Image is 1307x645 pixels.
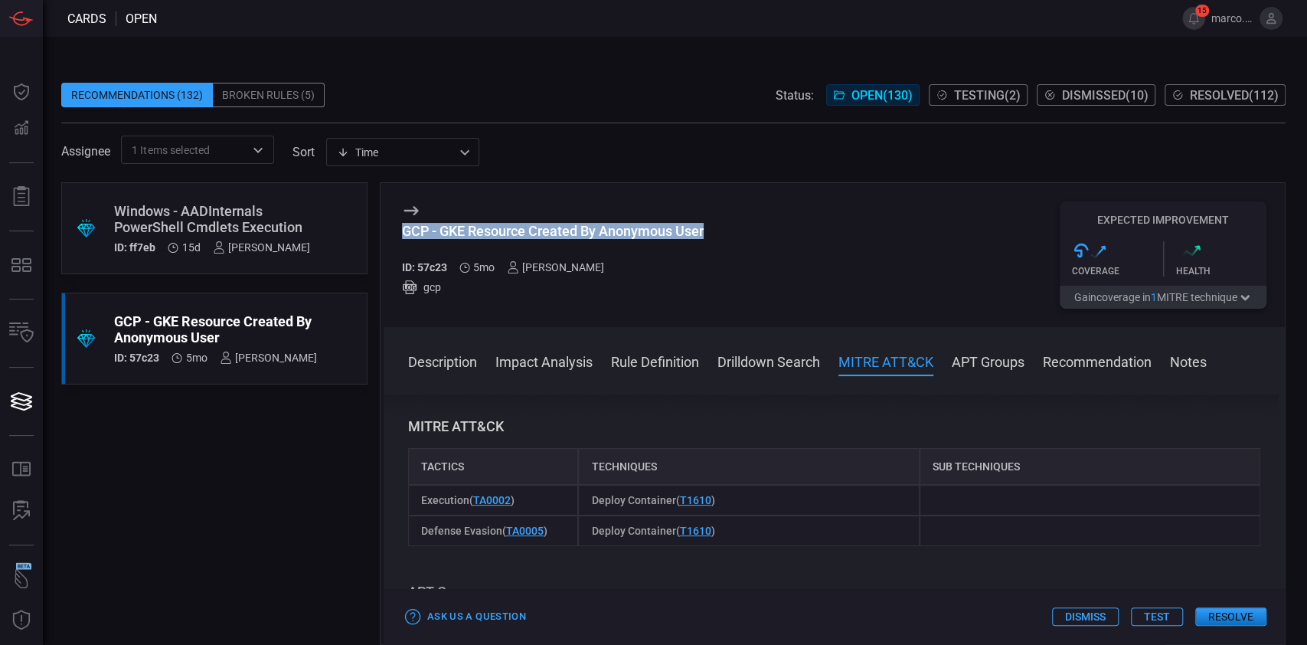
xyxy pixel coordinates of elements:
[495,352,593,370] button: Impact Analysis
[114,313,317,345] div: GCP - GKE Resource Created By Anonymous User
[3,178,40,215] button: Reports
[473,494,511,506] a: TA0002
[1182,7,1205,30] button: 15
[1037,84,1155,106] button: Dismissed(10)
[247,139,269,161] button: Open
[1165,84,1286,106] button: Resolved(112)
[929,84,1028,106] button: Testing(2)
[591,525,714,537] span: Deploy Container ( )
[61,83,213,107] div: Recommendations (132)
[611,352,699,370] button: Rule Definition
[186,352,207,364] span: Mar 17, 2025 10:05 AM
[408,352,477,370] button: Description
[1043,352,1152,370] button: Recommendation
[182,241,201,254] span: Aug 05, 2025 7:03 AM
[126,11,157,26] span: open
[1176,266,1267,277] div: Health
[3,315,40,352] button: Inventory
[1195,5,1209,17] span: 15
[3,110,40,147] button: Detections
[679,494,711,506] a: T1610
[213,83,325,107] div: Broken Rules (5)
[851,88,913,103] span: Open ( 130 )
[776,88,814,103] span: Status:
[838,352,933,370] button: MITRE ATT&CK
[402,261,447,273] h5: ID: 57c23
[3,247,40,283] button: MITRE - Detection Posture
[402,280,704,295] div: gcp
[506,525,544,537] a: TA0005
[3,383,40,420] button: Cards
[1195,607,1266,626] button: Resolve
[1211,12,1253,25] span: marco.[PERSON_NAME]
[337,145,455,160] div: Time
[421,494,515,506] span: Execution ( )
[67,11,106,26] span: Cards
[1072,266,1163,277] div: Coverage
[591,494,714,506] span: Deploy Container ( )
[3,561,40,598] button: Wingman
[920,448,1260,485] div: Sub Techniques
[473,261,495,273] span: Mar 17, 2025 10:05 AM
[826,84,920,106] button: Open(130)
[679,525,711,537] a: T1610
[402,223,704,239] div: GCP - GKE Resource Created By Anonymous User
[3,451,40,488] button: Rule Catalog
[952,352,1024,370] button: APT Groups
[1062,88,1149,103] span: Dismissed ( 10 )
[3,602,40,639] button: Threat Intelligence
[402,605,530,629] button: Ask Us a Question
[3,74,40,110] button: Dashboard
[421,525,547,537] span: Defense Evasion ( )
[114,241,155,254] h5: ID: ff7eb
[132,142,210,158] span: 1 Items selected
[578,448,919,485] div: Techniques
[3,493,40,529] button: ALERT ANALYSIS
[114,352,159,364] h5: ID: 57c23
[1151,291,1157,303] span: 1
[1052,607,1119,626] button: Dismiss
[213,241,310,254] div: [PERSON_NAME]
[408,448,579,485] div: Tactics
[1131,607,1183,626] button: Test
[408,583,1260,601] h3: APT Groups
[507,261,604,273] div: [PERSON_NAME]
[954,88,1021,103] span: Testing ( 2 )
[292,145,315,159] label: sort
[1060,286,1266,309] button: Gaincoverage in1MITRE technique
[114,203,310,235] div: Windows - AADInternals PowerShell Cmdlets Execution
[61,144,110,159] span: Assignee
[1190,88,1279,103] span: Resolved ( 112 )
[1060,214,1266,226] h5: Expected Improvement
[408,417,1260,436] h3: MITRE ATT&CK
[220,352,317,364] div: [PERSON_NAME]
[717,352,820,370] button: Drilldown Search
[1170,352,1207,370] button: Notes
